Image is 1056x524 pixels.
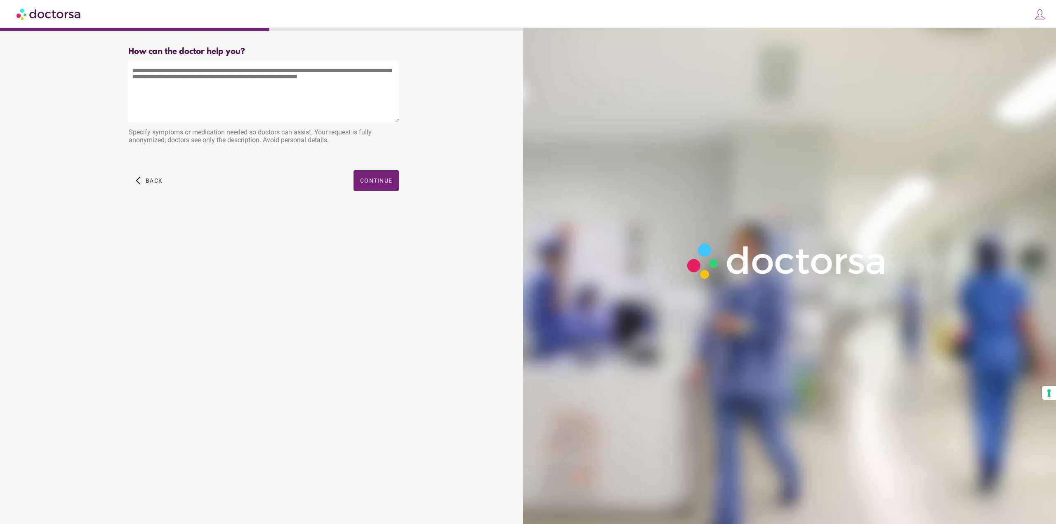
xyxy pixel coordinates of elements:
span: Continue [360,177,392,184]
img: icons8-customer-100.png [1034,9,1046,20]
button: Your consent preferences for tracking technologies [1042,386,1056,400]
img: Logo-Doctorsa-trans-White-partial-flat.png [681,237,893,284]
button: arrow_back_ios Back [132,170,166,191]
button: Continue [354,170,399,191]
div: Specify symptoms or medication needed so doctors can assist. Your request is fully anonymized; do... [128,124,399,150]
span: Back [146,177,163,184]
img: Doctorsa.com [16,5,82,23]
div: How can the doctor help you? [128,47,399,56]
